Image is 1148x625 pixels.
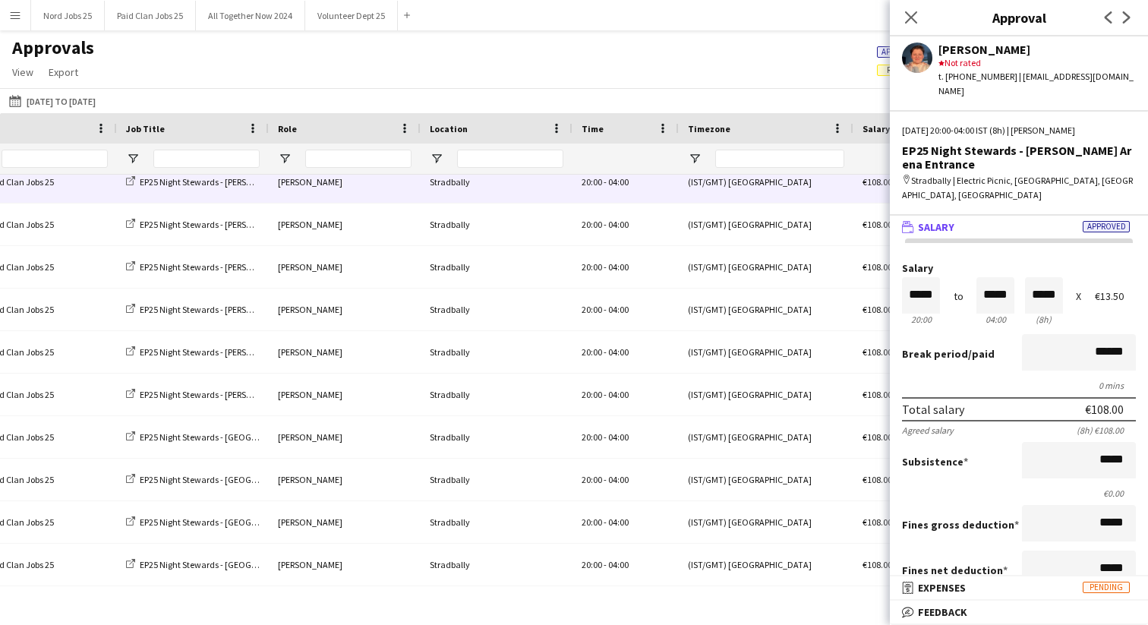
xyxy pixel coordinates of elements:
mat-expansion-panel-header: Feedback [890,601,1148,623]
span: Time [582,123,604,134]
label: /paid [902,347,995,361]
div: [PERSON_NAME] [269,246,421,288]
span: Pending [1083,582,1130,593]
div: (IST/GMT) [GEOGRAPHIC_DATA] [679,416,853,458]
span: EP25 Night Stewards - [PERSON_NAME] Arena Entrance [140,176,352,188]
mat-expansion-panel-header: ExpensesPending [890,576,1148,599]
span: EP25 Night Stewards - [GEOGRAPHIC_DATA] Entrance [140,516,345,528]
button: Open Filter Menu [278,152,292,166]
div: (IST/GMT) [GEOGRAPHIC_DATA] [679,544,853,586]
span: Role [278,123,297,134]
span: - [604,431,607,443]
div: Total salary [902,402,964,417]
span: 20:00 [582,474,602,485]
div: [PERSON_NAME] [269,501,421,543]
a: EP25 Night Stewards - [GEOGRAPHIC_DATA] Entrance [126,474,345,485]
div: €0.00 [902,488,1136,499]
button: Open Filter Menu [688,152,702,166]
span: 04:00 [608,176,629,188]
span: Salary [863,123,890,134]
span: 803 of 4079 [877,44,989,58]
div: Stradbally [421,289,572,330]
span: €108.00 [863,516,892,528]
input: Job Title Filter Input [153,150,260,168]
button: Volunteer Dept 25 [305,1,398,30]
span: Salary [918,220,954,234]
div: to [954,291,963,302]
span: EP25 Night Stewards - [PERSON_NAME] Arena Entrance [140,261,352,273]
button: Nord Jobs 25 [31,1,105,30]
span: €108.00 [863,389,892,400]
span: - [604,474,607,485]
a: Export [43,62,84,82]
div: [PERSON_NAME] [269,204,421,245]
span: 04:00 [608,261,629,273]
input: Timezone Filter Input [715,150,844,168]
button: Open Filter Menu [430,152,443,166]
div: Not rated [938,56,1136,70]
input: Board Filter Input [2,150,108,168]
div: [PERSON_NAME] [269,544,421,586]
a: EP25 Night Stewards - [PERSON_NAME] Arena Entrance [126,389,352,400]
div: [PERSON_NAME] [269,331,421,373]
span: Expenses [918,581,966,595]
div: (IST/GMT) [GEOGRAPHIC_DATA] [679,161,853,203]
div: (IST/GMT) [GEOGRAPHIC_DATA] [679,204,853,245]
div: €108.00 [1085,402,1124,417]
span: €108.00 [863,261,892,273]
button: [DATE] to [DATE] [6,92,99,110]
a: EP25 Night Stewards - [GEOGRAPHIC_DATA] Entrance [126,431,345,443]
span: €108.00 [863,431,892,443]
span: EP25 Night Stewards - [PERSON_NAME] Arena Entrance [140,346,352,358]
label: Fines net deduction [902,563,1008,577]
div: Stradbally [421,544,572,586]
span: €108.00 [863,346,892,358]
span: 04:00 [608,219,629,230]
button: Open Filter Menu [126,152,140,166]
div: X [1076,291,1081,302]
button: Paid Clan Jobs 25 [105,1,196,30]
span: - [604,304,607,315]
span: EP25 Night Stewards - [PERSON_NAME] Arena Entrance [140,304,352,315]
div: Stradbally [421,459,572,500]
label: Salary [902,263,1136,274]
span: EP25 Night Stewards - [GEOGRAPHIC_DATA] Entrance [140,559,345,570]
span: EP25 Night Stewards - [PERSON_NAME] Arena Entrance [140,219,352,230]
span: 20:00 [582,559,602,570]
div: 20:00 [902,314,940,325]
span: - [604,176,607,188]
span: €108.00 [863,559,892,570]
span: 14 [877,62,946,76]
div: t. [PHONE_NUMBER] | [EMAIL_ADDRESS][DOMAIN_NAME] [938,70,1136,97]
span: Review [887,65,914,75]
div: Stradbally [421,416,572,458]
input: Role Filter Input [305,150,412,168]
a: EP25 Night Stewards - [PERSON_NAME] Arena Entrance [126,176,352,188]
a: EP25 Night Stewards - [GEOGRAPHIC_DATA] Entrance [126,559,345,570]
span: EP25 Night Stewards - [PERSON_NAME] Arena Entrance [140,389,352,400]
span: 04:00 [608,304,629,315]
a: EP25 Night Stewards - [PERSON_NAME] Arena Entrance [126,304,352,315]
h3: Approval [890,8,1148,27]
span: - [604,389,607,400]
div: EP25 Night Stewards - [PERSON_NAME] Arena Entrance [902,144,1136,171]
span: Feedback [918,605,967,619]
div: [DATE] 20:00-04:00 IST (8h) | [PERSON_NAME] [902,124,1136,137]
div: (IST/GMT) [GEOGRAPHIC_DATA] [679,501,853,543]
div: [PERSON_NAME] [269,289,421,330]
span: - [604,516,607,528]
span: 20:00 [582,219,602,230]
span: - [604,261,607,273]
div: Stradbally [421,331,572,373]
div: [PERSON_NAME] [269,416,421,458]
a: EP25 Night Stewards - [PERSON_NAME] Arena Entrance [126,219,352,230]
div: 0 mins [902,380,1136,391]
div: (IST/GMT) [GEOGRAPHIC_DATA] [679,459,853,500]
span: 04:00 [608,346,629,358]
span: 20:00 [582,389,602,400]
label: Subsistence [902,455,968,469]
span: Timezone [688,123,730,134]
a: View [6,62,39,82]
span: View [12,65,33,79]
span: Job Title [126,123,165,134]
